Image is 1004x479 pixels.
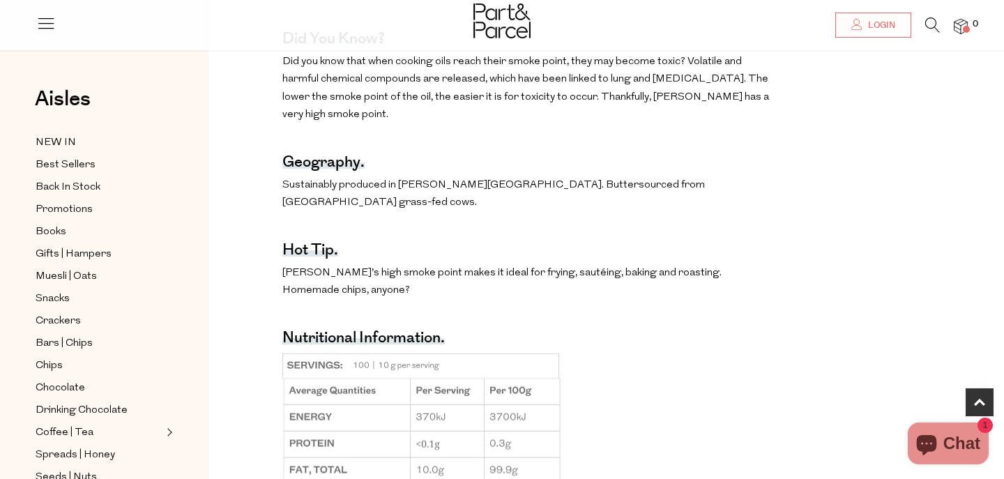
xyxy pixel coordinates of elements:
[282,326,445,349] span: Nutritional Information.
[35,84,91,114] span: Aisles
[36,312,162,330] a: Crackers
[282,268,722,296] span: [PERSON_NAME]’s high smoke point makes it ideal for frying, sautéing, baking and roasting. Homema...
[36,268,162,285] a: Muesli | Oats
[36,135,76,151] span: NEW IN
[865,20,895,31] span: Login
[36,245,162,263] a: Gifts | Hampers
[282,159,365,169] h4: Geography.
[36,335,93,352] span: Bars | Chips
[36,425,93,441] span: Coffee | Tea
[969,18,982,31] span: 0
[36,291,70,307] span: Snacks
[36,358,63,374] span: Chips
[282,247,338,257] h4: Hot tip.
[36,202,93,218] span: Promotions
[36,201,162,218] a: Promotions
[163,424,173,441] button: Expand/Collapse Coffee | Tea
[36,446,162,464] a: Spreads | Honey
[36,179,100,196] span: Back In Stock
[36,178,162,196] a: Back In Stock
[36,290,162,307] a: Snacks
[36,223,162,241] a: Books
[36,157,96,174] span: Best Sellers
[36,402,128,419] span: Drinking Chocolate
[36,380,85,397] span: Chocolate
[954,19,968,33] a: 0
[36,379,162,397] a: Chocolate
[36,447,115,464] span: Spreads | Honey
[282,176,769,212] p: sourced from [GEOGRAPHIC_DATA] grass-fed cows.
[36,424,162,441] a: Coffee | Tea
[36,268,97,285] span: Muesli | Oats
[35,89,91,123] a: Aisles
[473,3,531,38] img: Part&Parcel
[904,423,993,468] inbox-online-store-chat: Shopify online store chat
[36,134,162,151] a: NEW IN
[36,156,162,174] a: Best Sellers
[36,313,81,330] span: Crackers
[36,246,112,263] span: Gifts | Hampers
[282,56,769,121] span: Did you know that when cooking oils reach their smoke point, they may become toxic? Volatile and ...
[36,402,162,419] a: Drinking Chocolate
[36,335,162,352] a: Bars | Chips
[36,357,162,374] a: Chips
[835,13,911,38] a: Login
[282,180,639,190] span: Sustainably produced in [PERSON_NAME][GEOGRAPHIC_DATA]. Butter
[36,224,66,241] span: Books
